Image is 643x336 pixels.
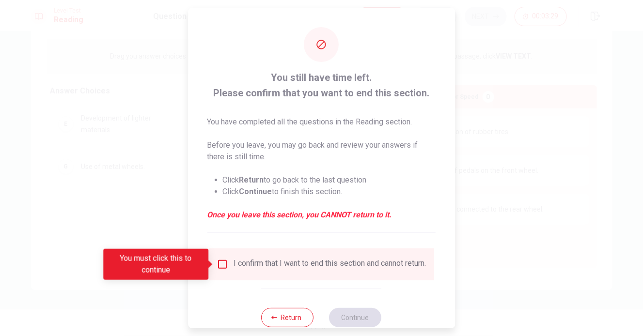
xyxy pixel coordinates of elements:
[239,187,272,196] strong: Continue
[262,308,314,327] button: Return
[207,116,436,128] p: You have completed all the questions in the Reading section.
[207,209,436,221] em: Once you leave this section, you CANNOT return to it.
[207,70,436,101] span: You still have time left. Please confirm that you want to end this section.
[207,139,436,163] p: Before you leave, you may go back and review your answers if there is still time.
[239,175,264,184] strong: Return
[223,186,436,198] li: Click to finish this section.
[329,308,382,327] button: Continue
[234,259,426,270] div: I confirm that I want to end this section and cannot return.
[103,249,208,280] div: You must click this to continue
[217,259,228,270] span: You must click this to continue
[223,174,436,186] li: Click to go back to the last question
